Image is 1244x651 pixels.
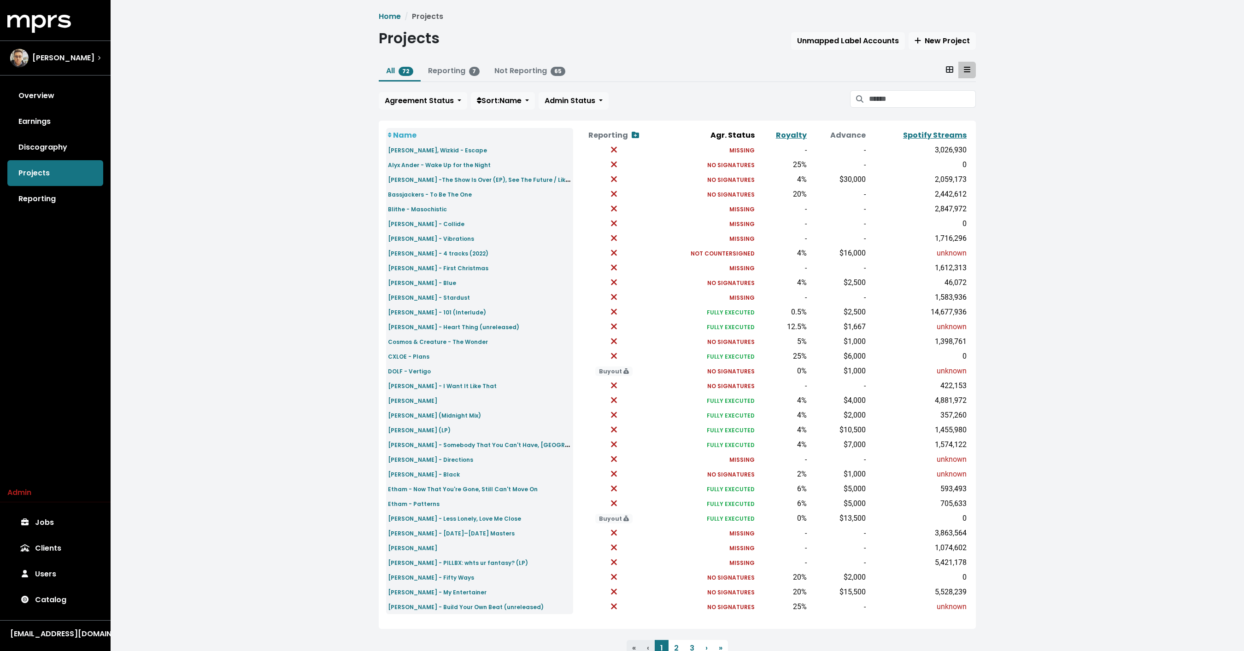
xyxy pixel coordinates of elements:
[388,395,437,406] a: [PERSON_NAME]
[707,441,755,449] small: FULLY EXECUTED
[757,526,809,541] td: -
[844,470,866,478] span: $1,000
[844,484,866,493] span: $5,000
[757,378,809,393] td: -
[757,275,809,290] td: 4%
[707,412,755,419] small: FULLY EXECUTED
[868,143,968,157] td: 3,026,930
[809,290,868,305] td: -
[964,66,970,73] svg: Table View
[937,602,967,611] span: unknown
[388,203,447,214] a: Blithe - Masochistic
[868,202,968,216] td: 2,847,972
[7,587,103,613] a: Catalog
[379,11,401,22] a: Home
[707,338,755,346] small: NO SIGNATURES
[868,275,968,290] td: 46,072
[388,529,515,537] small: [PERSON_NAME] - [DATE]–[DATE] Masters
[868,349,968,364] td: 0
[729,205,755,213] small: MISSING
[729,220,755,228] small: MISSING
[757,452,809,467] td: -
[7,109,103,134] a: Earnings
[868,378,968,393] td: 422,153
[839,425,866,434] span: $10,500
[791,32,905,50] button: Unmapped Label Accounts
[7,83,103,109] a: Overview
[937,455,967,464] span: unknown
[388,439,606,450] a: [PERSON_NAME] - Somebody That You Can't Have, [GEOGRAPHIC_DATA]
[388,159,491,170] a: Alyx Ander - Wake Up for the Night
[757,216,809,231] td: -
[707,515,755,523] small: FULLY EXECUTED
[428,65,480,76] a: Reporting7
[757,246,809,261] td: 4%
[809,187,868,202] td: -
[937,366,967,375] span: unknown
[757,467,809,482] td: 2%
[757,157,809,172] td: 25%
[388,205,447,213] small: Blithe - Masochistic
[388,456,473,464] small: [PERSON_NAME] - Directions
[388,277,456,288] a: [PERSON_NAME] - Blue
[868,555,968,570] td: 5,421,178
[7,535,103,561] a: Clients
[809,526,868,541] td: -
[388,397,437,405] small: [PERSON_NAME]
[868,526,968,541] td: 3,863,564
[388,557,528,568] a: [PERSON_NAME] - PILLBX: whts ur fantasy? (LP)
[388,412,481,419] small: [PERSON_NAME] (Midnight Mix)
[868,408,968,423] td: 357,260
[388,220,464,228] small: [PERSON_NAME] - Collide
[595,514,633,523] span: Buyout
[477,95,522,106] span: Sort: Name
[707,426,755,434] small: FULLY EXECUTED
[909,32,976,50] button: New Project
[757,437,809,452] td: 4%
[388,483,538,494] a: Etham - Now That You're Gone, Still Can't Move On
[539,92,609,110] button: Admin Status
[868,157,968,172] td: 0
[388,146,487,154] small: [PERSON_NAME], Wizkid - Escape
[388,189,472,199] a: Bassjackers - To Be The One
[868,393,968,408] td: 4,881,972
[868,172,968,187] td: 2,059,173
[7,134,103,160] a: Discography
[388,410,481,420] a: [PERSON_NAME] (Midnight Mix)
[388,454,473,465] a: [PERSON_NAME] - Directions
[388,292,470,302] a: [PERSON_NAME] - Stardust
[469,67,480,76] span: 7
[707,308,755,316] small: FULLY EXECUTED
[809,216,868,231] td: -
[388,161,491,169] small: Alyx Ander - Wake Up for the Night
[868,187,968,202] td: 2,442,612
[388,572,474,582] a: [PERSON_NAME] - Fifty Ways
[388,515,521,523] small: [PERSON_NAME] - Less Lonely, Love Me Close
[844,499,866,508] span: $5,000
[388,174,581,185] a: [PERSON_NAME] -The Show Is Over (EP), See The Future / Like You
[707,500,755,508] small: FULLY EXECUTED
[655,128,757,143] th: Agr. Status
[388,336,488,347] a: Cosmos & Creature - The Wonder
[946,66,953,73] svg: Card View
[707,161,755,169] small: NO SIGNATURES
[388,264,488,272] small: [PERSON_NAME] - First Christmas
[809,143,868,157] td: -
[388,353,429,360] small: CXLOE - Plans
[844,352,866,360] span: $6,000
[32,52,94,64] span: [PERSON_NAME]
[388,250,488,257] small: [PERSON_NAME] - 4 tracks (2022)
[729,294,755,302] small: MISSING
[868,585,968,599] td: 5,528,239
[776,130,807,140] a: Royalty
[388,248,488,258] a: [PERSON_NAME] - 4 tracks (2022)
[844,278,866,287] span: $2,500
[809,555,868,570] td: -
[707,588,755,596] small: NO SIGNATURES
[707,367,755,375] small: NO SIGNATURES
[707,471,755,478] small: NO SIGNATURES
[757,349,809,364] td: 25%
[707,574,755,581] small: NO SIGNATURES
[385,95,454,106] span: Agreement Status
